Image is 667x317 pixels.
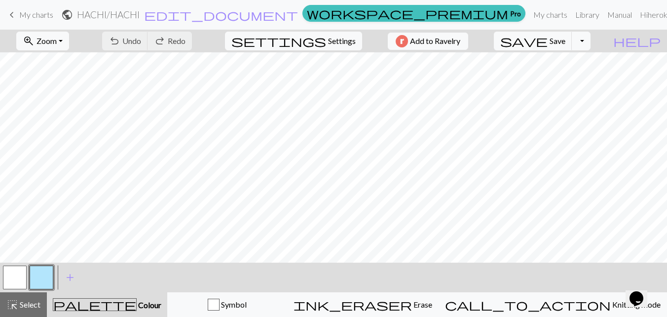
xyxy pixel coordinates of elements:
[19,10,53,19] span: My charts
[53,298,136,312] span: palette
[77,9,140,20] h2: HACHI / HACHI
[500,34,548,48] span: save
[611,300,661,309] span: Knitting mode
[231,34,326,48] span: settings
[294,298,412,312] span: ink_eraser
[445,298,611,312] span: call_to_action
[626,277,657,307] iframe: chat widget
[388,33,468,50] button: Add to Ravelry
[37,36,57,45] span: Zoom
[61,8,73,22] span: public
[225,32,362,50] button: SettingsSettings
[16,32,69,50] button: Zoom
[550,36,565,45] span: Save
[571,5,603,25] a: Library
[220,300,247,309] span: Symbol
[23,34,35,48] span: zoom_in
[494,32,572,50] button: Save
[302,5,525,22] a: Pro
[613,34,661,48] span: help
[328,35,356,47] span: Settings
[144,8,298,22] span: edit_document
[307,6,508,20] span: workspace_premium
[412,300,432,309] span: Erase
[18,300,40,309] span: Select
[64,271,76,284] span: add
[439,292,667,317] button: Knitting mode
[231,35,326,47] i: Settings
[603,5,636,25] a: Manual
[529,5,571,25] a: My charts
[6,8,18,22] span: keyboard_arrow_left
[6,298,18,312] span: highlight_alt
[167,292,287,317] button: Symbol
[287,292,439,317] button: Erase
[47,292,167,317] button: Colour
[6,6,53,23] a: My charts
[410,35,460,47] span: Add to Ravelry
[137,300,161,310] span: Colour
[396,35,408,47] img: Ravelry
